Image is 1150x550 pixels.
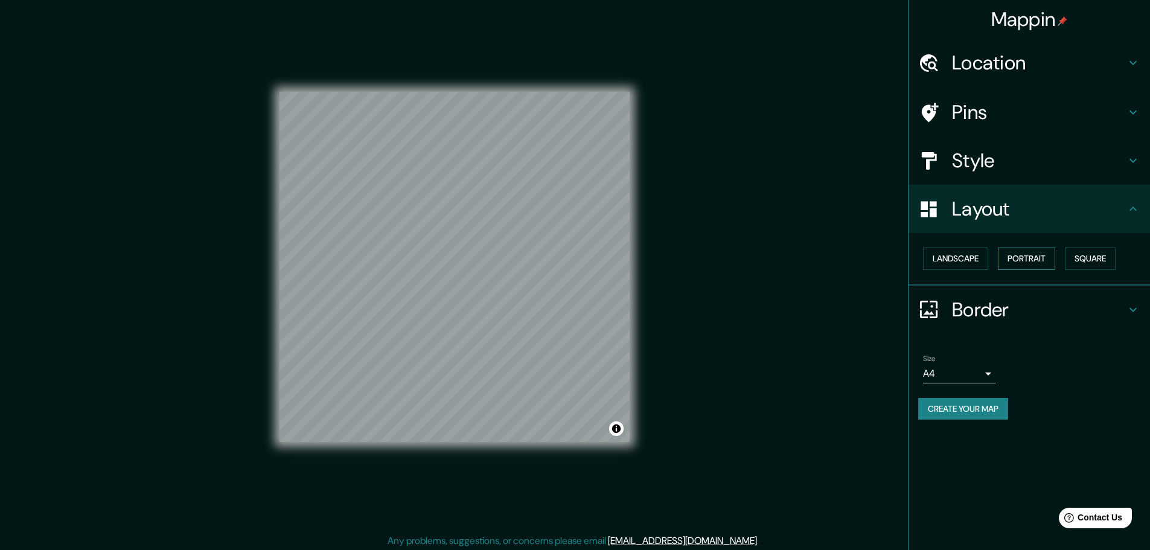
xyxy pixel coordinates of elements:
h4: Pins [952,100,1126,124]
button: Square [1065,248,1116,270]
div: Layout [909,185,1150,233]
h4: Layout [952,197,1126,221]
img: pin-icon.png [1058,16,1067,26]
button: Toggle attribution [609,421,624,436]
a: [EMAIL_ADDRESS][DOMAIN_NAME] [608,534,757,547]
h4: Location [952,51,1126,75]
p: Any problems, suggestions, or concerns please email . [388,534,759,548]
iframe: Help widget launcher [1043,503,1137,537]
button: Create your map [918,398,1008,420]
canvas: Map [280,92,630,442]
button: Landscape [923,248,988,270]
div: Border [909,286,1150,334]
div: . [761,534,763,548]
div: Style [909,136,1150,185]
label: Size [923,353,936,363]
h4: Mappin [991,7,1068,31]
div: A4 [923,364,995,383]
h4: Border [952,298,1126,322]
h4: Style [952,149,1126,173]
div: Location [909,39,1150,87]
div: Pins [909,88,1150,136]
div: . [759,534,761,548]
button: Portrait [998,248,1055,270]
